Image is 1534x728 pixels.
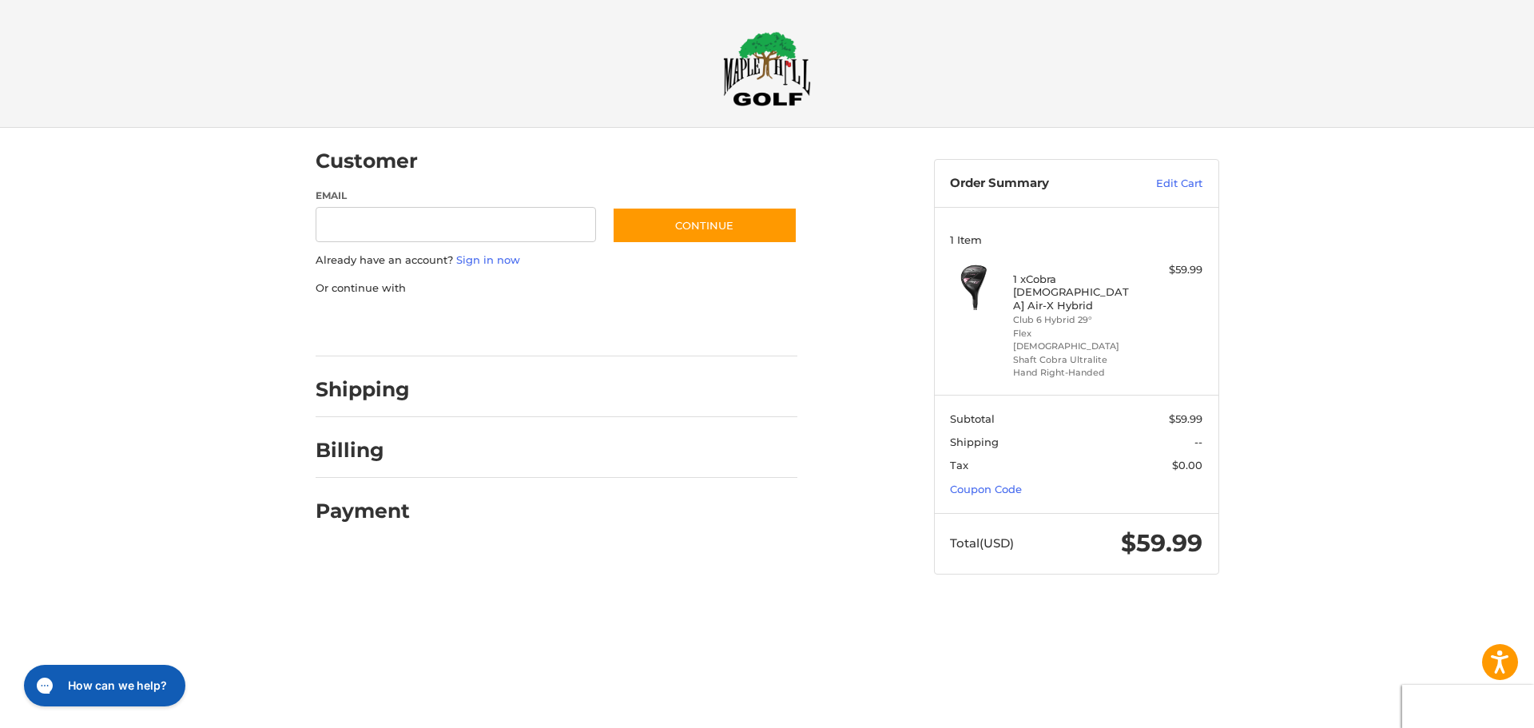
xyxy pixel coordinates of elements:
[581,312,701,340] iframe: PayPal-venmo
[1013,366,1135,380] li: Hand Right-Handed
[950,459,968,471] span: Tax
[950,412,995,425] span: Subtotal
[950,436,999,448] span: Shipping
[950,535,1014,551] span: Total (USD)
[1402,685,1534,728] iframe: Google Customer Reviews
[316,149,418,173] h2: Customer
[316,189,597,203] label: Email
[316,438,409,463] h2: Billing
[316,253,797,269] p: Already have an account?
[446,312,566,340] iframe: PayPal-paylater
[1013,313,1135,327] li: Club 6 Hybrid 29°
[1013,327,1135,353] li: Flex [DEMOGRAPHIC_DATA]
[1172,459,1202,471] span: $0.00
[1013,353,1135,367] li: Shaft Cobra Ultralite
[950,483,1022,495] a: Coupon Code
[1121,528,1202,558] span: $59.99
[1194,436,1202,448] span: --
[316,280,797,296] p: Or continue with
[16,659,190,712] iframe: Gorgias live chat messenger
[950,233,1202,246] h3: 1 Item
[1169,412,1202,425] span: $59.99
[316,377,410,402] h2: Shipping
[1139,262,1202,278] div: $59.99
[950,176,1122,192] h3: Order Summary
[316,499,410,523] h2: Payment
[1122,176,1202,192] a: Edit Cart
[1013,273,1135,312] h4: 1 x Cobra [DEMOGRAPHIC_DATA] Air-X Hybrid
[310,312,430,340] iframe: PayPal-paypal
[456,253,520,266] a: Sign in now
[723,31,811,106] img: Maple Hill Golf
[612,207,797,244] button: Continue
